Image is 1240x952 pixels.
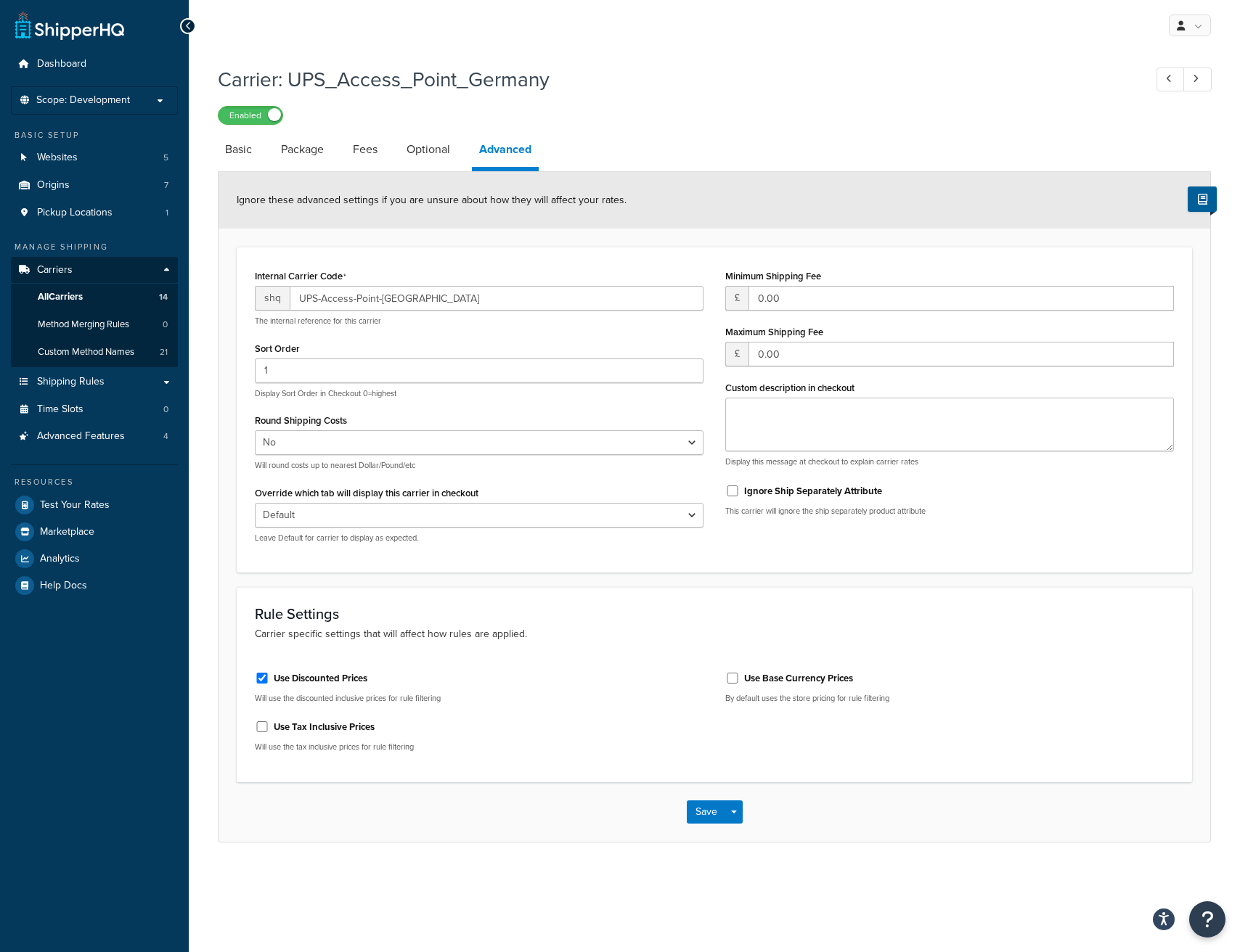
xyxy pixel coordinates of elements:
[255,626,1174,642] p: Carrier specific settings that will affect how rules are applied.
[219,107,282,124] label: Enabled
[11,311,178,338] li: Method Merging Rules
[163,152,168,164] span: 5
[725,382,854,393] label: Custom description in checkout
[163,403,168,416] span: 0
[38,319,129,331] span: Method Merging Rules
[255,271,346,282] label: Internal Carrier Code
[37,179,70,192] span: Origins
[160,346,168,358] span: 21
[164,179,168,192] span: 7
[255,606,1174,622] h3: Rule Settings
[255,693,703,704] p: Will use the discounted inclusive prices for rule filtering
[11,241,178,253] div: Manage Shipping
[37,376,105,388] span: Shipping Rules
[11,492,178,518] a: Test Your Rates
[255,533,703,543] p: Leave Default for carrier to display as expected.
[11,423,178,450] a: Advanced Features4
[725,286,749,311] span: £
[163,430,168,443] span: 4
[11,51,178,78] a: Dashboard
[11,369,178,395] a: Shipping Rules
[1183,67,1212,91] a: Next Record
[11,144,178,171] li: Websites
[255,286,290,311] span: shq
[255,316,703,327] p: The internal reference for this carrier
[40,553,80,565] span: Analytics
[218,132,259,167] a: Basic
[37,152,78,164] span: Websites
[274,132,331,167] a: Package
[38,346,134,358] span: Custom Method Names
[237,192,627,208] span: Ignore these advanced settings if you are unsure about how they will affect your rates.
[399,132,457,167] a: Optional
[255,460,703,471] p: Will round costs up to nearest Dollar/Pound/etc
[11,339,178,366] li: Custom Method Names
[1188,186,1217,212] button: Show Help Docs
[255,388,703,399] p: Display Sort Order in Checkout 0=highest
[11,257,178,284] a: Carriers
[11,172,178,199] a: Origins7
[163,319,168,331] span: 0
[1189,901,1225,937] button: Open Resource Center
[11,476,178,488] div: Resources
[744,485,882,498] label: Ignore Ship Separately Attribute
[40,580,87,592] span: Help Docs
[218,65,1130,94] h1: Carrier: UPS_Access_Point_Germany
[11,546,178,572] a: Analytics
[36,94,130,107] span: Scope: Development
[11,200,178,226] li: Pickup Locations
[11,423,178,450] li: Advanced Features
[37,403,83,416] span: Time Slots
[1157,67,1185,91] a: Previous Record
[11,257,178,367] li: Carriers
[37,264,73,276] span: Carriers
[11,311,178,338] a: Method Merging Rules0
[40,499,110,512] span: Test Your Rates
[346,132,385,167] a: Fees
[725,342,749,366] span: £
[255,488,478,498] label: Override which tab will display this carrier in checkout
[255,415,347,426] label: Round Shipping Costs
[11,573,178,599] a: Help Docs
[159,291,168,303] span: 14
[38,291,83,303] span: All Carriers
[725,506,1174,517] p: This carrier will ignore the ship separately product attribute
[11,129,178,141] div: Basic Setup
[11,144,178,171] a: Websites5
[11,172,178,199] li: Origins
[40,526,94,538] span: Marketplace
[687,800,726,824] button: Save
[11,339,178,366] a: Custom Method Names21
[274,721,375,734] label: Use Tax Inclusive Prices
[744,672,853,685] label: Use Base Currency Prices
[166,207,168,219] span: 1
[725,693,1174,704] p: By default uses the store pricing for rule filtering
[725,456,1174,467] p: Display this message at checkout to explain carrier rates
[11,200,178,226] a: Pickup Locations1
[725,327,823,337] label: Maximum Shipping Fee
[255,343,300,354] label: Sort Order
[11,519,178,545] a: Marketplace
[11,396,178,423] a: Time Slots0
[725,271,821,282] label: Minimum Shipping Fee
[11,396,178,423] li: Time Slots
[472,132,539,171] a: Advanced
[255,742,703,752] p: Will use the tax inclusive prices for rule filtering
[37,430,125,443] span: Advanced Features
[37,207,113,219] span: Pickup Locations
[11,284,178,311] a: AllCarriers14
[274,672,367,685] label: Use Discounted Prices
[37,58,86,70] span: Dashboard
